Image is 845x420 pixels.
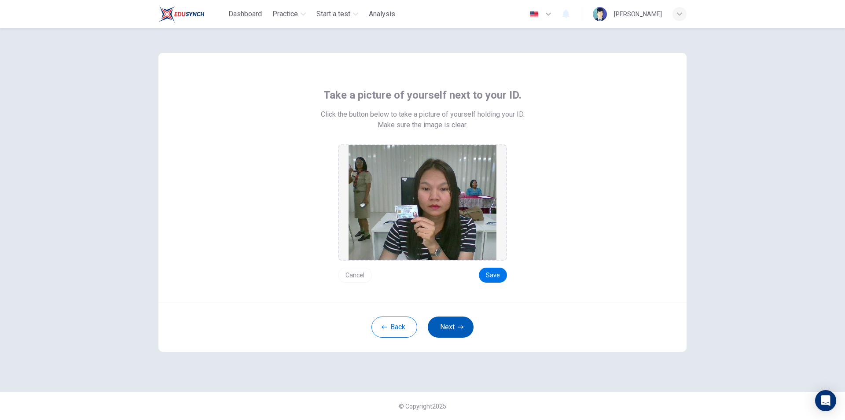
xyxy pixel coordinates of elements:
span: Practice [272,9,298,19]
img: en [529,11,540,18]
button: Cancel [338,268,372,283]
div: Open Intercom Messenger [815,390,836,411]
span: Dashboard [228,9,262,19]
span: Click the button below to take a picture of yourself holding your ID. [321,109,525,120]
button: Save [479,268,507,283]
span: Take a picture of yourself next to your ID. [323,88,522,102]
button: Practice [269,6,309,22]
img: Profile picture [593,7,607,21]
img: Train Test logo [158,5,205,23]
div: [PERSON_NAME] [614,9,662,19]
button: Analysis [365,6,399,22]
span: © Copyright 2025 [399,403,446,410]
span: Start a test [316,9,350,19]
button: Dashboard [225,6,265,22]
img: preview screemshot [349,145,496,260]
button: Back [371,317,417,338]
a: Train Test logo [158,5,225,23]
button: Next [428,317,474,338]
button: Start a test [313,6,362,22]
span: Analysis [369,9,395,19]
span: Make sure the image is clear. [378,120,467,130]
